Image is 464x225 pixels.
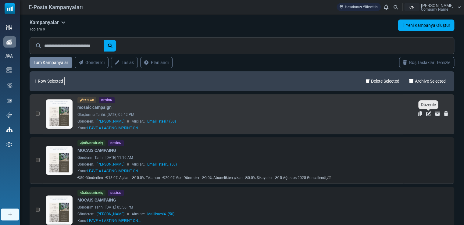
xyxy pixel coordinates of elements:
a: Sil [444,111,448,116]
div: Gönderen: Alıcılar:: [77,119,400,124]
span: [PERSON_NAME] [97,119,124,124]
img: workflow.svg [6,82,13,89]
img: contacts-icon.svg [5,54,13,58]
div: Gönderen: Alıcılar:: [77,162,400,167]
a: Boş Taslakları Temizle [399,57,454,68]
img: email-templates-icon.svg [6,67,12,73]
span: 9 [43,27,45,31]
span: [PERSON_NAME] [97,211,124,217]
a: Delete Selected [363,73,402,90]
span: LEAVE A LASTING IMPRINT ON... [87,169,141,173]
div: Design [108,140,124,146]
span: LEAVE A LASTING IMPRINT ON... [87,126,141,130]
img: landing_pages.svg [6,98,12,103]
span: [PERSON_NAME] [421,3,454,8]
span: Company Name [421,8,448,11]
a: Düzenle [426,111,431,116]
img: campaigns-icon-active.png [6,39,12,45]
p: 18.0% Açılan [105,175,130,180]
a: mosaic campaign [77,104,112,111]
a: Gönderildi [75,57,109,68]
a: MOCAIS CAMPAING [77,147,116,154]
div: Konu: [77,168,141,174]
p: 15 Ağustos 2025 Güncellendi [275,175,331,180]
div: Oluşturma Tarihi: [DATE] 05:42 PM [77,112,400,117]
a: CN [PERSON_NAME] Company Name [404,3,461,11]
p: 0.0% Abonelikten çıkan [202,175,243,180]
div: Konu: [77,125,141,131]
a: MOCAIS CAMPAING [77,197,116,203]
div: Gönderilmiş [77,190,105,196]
a: Planlandı [140,57,173,68]
img: support-icon.svg [6,112,12,118]
p: 50 Gönderilen [77,175,103,180]
a: Yeni Kampanya Oluştur [398,20,454,31]
img: mailsoftly_icon_blue_white.svg [5,3,15,14]
a: Emaillistesi7 (50) [147,119,176,124]
div: CN [404,3,419,11]
span: 1 Row Selected [34,75,63,87]
p: 0.0% Şikayetler [245,175,273,180]
span: Toplam [30,27,42,31]
div: Gönderen: Alıcılar:: [77,211,400,217]
div: Gönderim Tarihi: [DATE] 05:56 PM [77,205,400,210]
a: Kopyala [418,111,422,116]
img: dashboard-icon.svg [6,25,12,30]
a: Emaillistesi5. (50) [147,162,177,167]
a: Maillistesi4. (50) [147,211,174,217]
p: 10.0% Tıklanan [132,175,160,180]
a: Archive Selected [407,73,448,90]
div: Design [108,190,124,196]
img: settings-icon.svg [6,142,12,147]
span: E-Posta Kampanyaları [29,3,83,11]
p: 20.0% Geri Dönmeler [162,175,199,180]
div: Gönderilmiş [77,140,105,146]
div: Düzenle [418,100,438,109]
div: Taslak [77,97,96,103]
a: Arşivle [435,111,440,116]
div: Design [99,97,115,103]
span: LEAVE A LASTING IMPRINT ON... [87,219,141,223]
h5: Kampanyalar [30,20,66,25]
a: Taslak [111,57,138,68]
div: Konu: [77,218,141,223]
div: Gönderim Tarihi: [DATE] 11:16 AM [77,155,400,160]
a: Hesabınızı Yükseltin [337,3,381,11]
a: Tüm Kampanyalar [30,57,72,68]
span: [PERSON_NAME] [97,162,124,167]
